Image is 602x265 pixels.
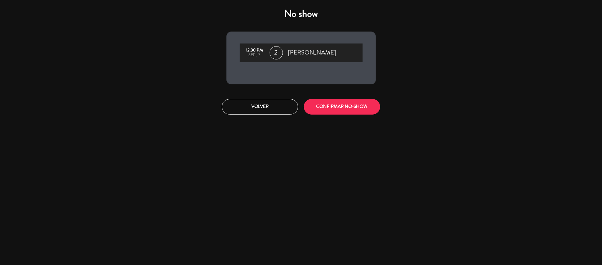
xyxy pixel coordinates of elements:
button: CONFIRMAR NO-SHOW [304,99,380,115]
div: sep., 7 [243,53,266,57]
h4: No show [226,8,376,20]
span: 2 [270,46,283,59]
button: Volver [222,99,298,115]
span: [PERSON_NAME] [288,48,336,58]
div: 12:30 PM [243,48,266,53]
